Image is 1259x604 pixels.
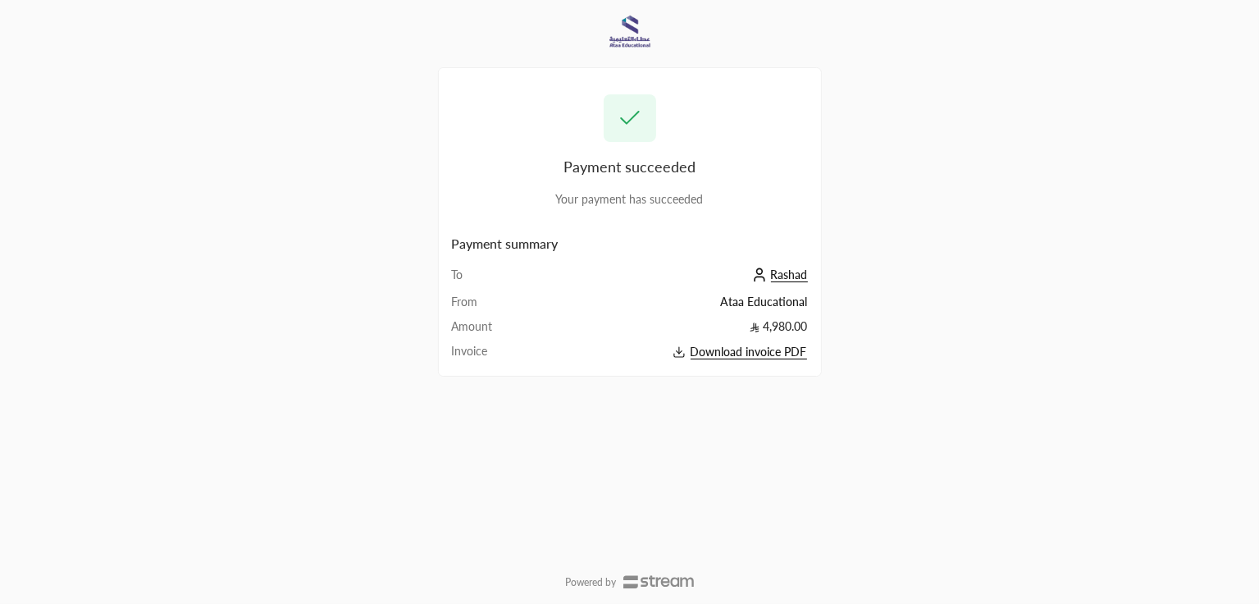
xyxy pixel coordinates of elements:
span: Download invoice PDF [691,345,807,359]
div: Your payment has succeeded [452,191,808,208]
img: Company Logo [608,10,652,54]
span: Rashad [771,268,808,282]
td: To [452,267,532,294]
td: 4,980.00 [531,318,807,343]
button: Download invoice PDF [531,343,807,362]
td: Invoice [452,343,532,362]
a: Rashad [748,268,808,281]
td: From [452,294,532,318]
h2: Payment summary [452,234,808,254]
td: Ataa Educational [531,294,807,318]
div: Payment succeeded [452,155,808,178]
p: Powered by [566,576,617,589]
td: Amount [452,318,532,343]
